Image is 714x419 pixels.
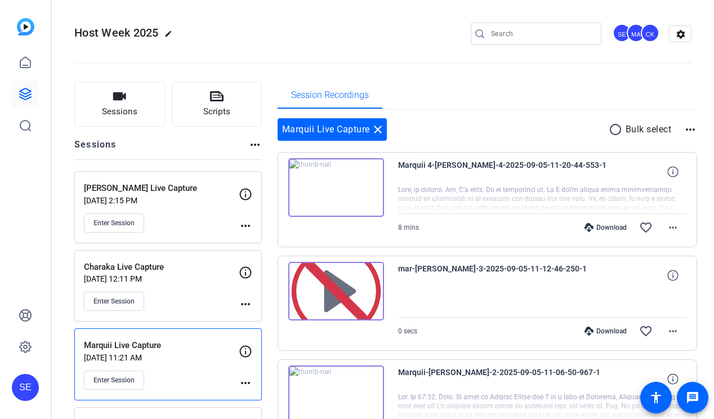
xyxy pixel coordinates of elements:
mat-icon: favorite_border [639,221,653,234]
img: thumb-nail [288,158,384,217]
div: Marquii Live Capture [278,118,387,141]
img: blue-gradient.svg [17,18,34,35]
div: SE [12,374,39,401]
button: Enter Session [84,213,144,233]
p: Charaka Live Capture [84,261,239,274]
span: Enter Session [93,297,135,306]
span: Enter Session [93,219,135,228]
p: Bulk select [626,123,672,136]
mat-icon: message [686,391,699,404]
div: SE [613,24,631,42]
span: 0 secs [398,327,417,335]
mat-icon: more_horiz [239,376,252,390]
mat-icon: more_horiz [248,138,262,151]
p: [DATE] 12:11 PM [84,274,239,283]
mat-icon: more_horiz [666,221,680,234]
div: MA [627,24,645,42]
button: Scripts [172,82,262,127]
mat-icon: settings [670,26,692,43]
span: Sessions [102,105,137,118]
span: 8 mins [398,224,419,231]
mat-icon: more_horiz [239,297,252,311]
ngx-avatar: Melissa Abe [627,24,646,43]
span: Marquii-[PERSON_NAME]-2-2025-09-05-11-06-50-967-1 [398,365,606,393]
button: Enter Session [84,371,144,390]
p: Marquii Live Capture [84,339,239,352]
mat-icon: more_horiz [666,324,680,338]
span: Session Recordings [291,91,369,100]
div: Download [579,327,632,336]
span: Host Week 2025 [74,26,159,39]
mat-icon: close [371,123,385,136]
span: Enter Session [93,376,135,385]
mat-icon: more_horiz [239,219,252,233]
span: Marquii 4-[PERSON_NAME]-4-2025-09-05-11-20-44-553-1 [398,158,606,185]
mat-icon: more_horiz [684,123,697,136]
input: Search [491,27,592,41]
mat-icon: radio_button_unchecked [609,123,626,136]
h2: Sessions [74,138,117,159]
button: Enter Session [84,292,144,311]
p: [DATE] 2:15 PM [84,196,239,205]
ngx-avatar: Shelby Eden [613,24,632,43]
p: [PERSON_NAME] Live Capture [84,182,239,195]
span: mar-[PERSON_NAME]-3-2025-09-05-11-12-46-250-1 [398,262,606,289]
mat-icon: accessibility [649,391,663,404]
mat-icon: favorite_border [639,324,653,338]
p: [DATE] 11:21 AM [84,353,239,362]
img: Preview is unavailable [288,262,384,320]
mat-icon: edit [164,30,178,43]
span: Scripts [203,105,230,118]
div: CK [641,24,659,42]
div: Download [579,223,632,232]
ngx-avatar: Caroline Kissell [641,24,661,43]
button: Sessions [74,82,165,127]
